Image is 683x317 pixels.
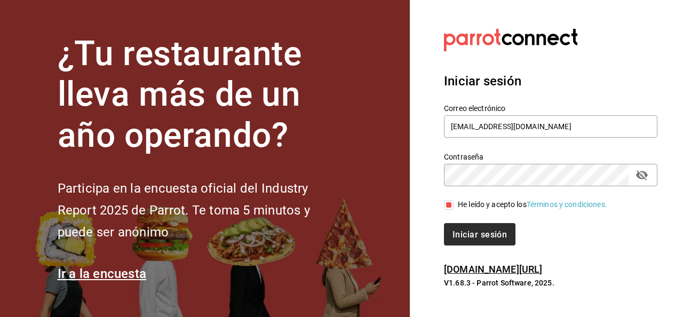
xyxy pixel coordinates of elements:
font: Correo electrónico [444,104,505,112]
a: Términos y condiciones. [527,200,607,209]
font: Participa en la encuesta oficial del Industry Report 2025 de Parrot. Te toma 5 minutos y puede se... [58,181,310,240]
font: V1.68.3 - Parrot Software, 2025. [444,279,554,287]
font: ¿Tu restaurante lleva más de un año operando? [58,34,302,156]
font: Iniciar sesión [452,229,507,240]
button: Iniciar sesión [444,223,515,245]
font: Iniciar sesión [444,74,521,89]
font: Contraseña [444,152,483,161]
a: Ir a la encuesta [58,266,147,281]
font: He leído y acepto los [458,200,527,209]
input: Ingresa tu correo electrónico [444,115,657,138]
button: campo de contraseña [633,166,651,184]
a: [DOMAIN_NAME][URL] [444,264,542,275]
